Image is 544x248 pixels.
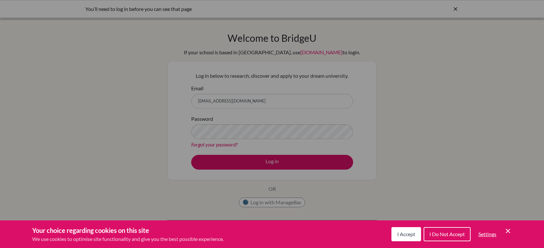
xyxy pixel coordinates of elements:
[473,228,502,241] button: Settings
[429,231,465,237] span: I Do Not Accept
[391,227,421,241] button: I Accept
[32,235,224,243] p: We use cookies to optimise site functionality and give you the best possible experience.
[397,231,415,237] span: I Accept
[32,226,224,235] h3: Your choice regarding cookies on this site
[424,227,471,241] button: I Do Not Accept
[478,231,496,237] span: Settings
[504,227,512,235] button: Save and close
